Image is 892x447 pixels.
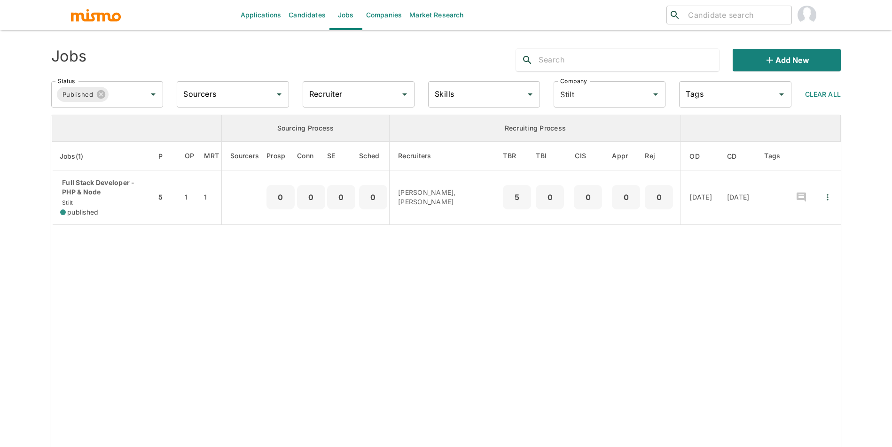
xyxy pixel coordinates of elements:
button: Open [398,88,411,101]
img: Maria Lujan Ciommo [798,6,816,24]
label: Status [58,77,75,85]
th: Rejected [642,142,681,170]
td: [DATE] [681,170,720,225]
th: Sourcers [222,142,267,170]
button: Add new [733,49,841,71]
input: Candidate search [684,8,788,22]
p: 0 [363,191,383,204]
button: Open [147,88,160,101]
th: Tags [757,142,788,170]
button: Open [649,88,662,101]
th: Prospects [266,142,297,170]
button: search [516,49,539,71]
th: Sched [357,142,390,170]
th: Recruiting Process [390,115,681,142]
span: Stilt [60,199,73,206]
button: recent-notes [790,186,813,208]
label: Company [560,77,587,85]
span: OD [689,151,712,162]
th: Onboarding Date [681,142,720,170]
button: Open [273,88,286,101]
p: 0 [649,191,669,204]
p: 0 [540,191,560,204]
button: Open [524,88,537,101]
span: Clear All [805,90,841,98]
th: To Be Reviewed [501,142,533,170]
th: Client Interview Scheduled [566,142,610,170]
input: Search [539,53,719,68]
th: To Be Interviewed [533,142,566,170]
th: Market Research Total [202,142,221,170]
span: Jobs(1) [60,151,96,162]
p: [PERSON_NAME], [PERSON_NAME] [398,188,493,207]
span: P [158,151,175,162]
img: logo [70,8,122,22]
td: 1 [177,170,202,225]
th: Created At [720,142,757,170]
td: [DATE] [720,170,757,225]
td: 1 [202,170,221,225]
button: Open [775,88,788,101]
p: 0 [578,191,598,204]
th: Connections [297,142,325,170]
h4: Jobs [51,47,86,66]
th: Approved [610,142,642,170]
td: 5 [156,170,177,225]
p: 0 [616,191,636,204]
p: Full Stack Developer - PHP & Node [60,178,149,197]
th: Sent Emails [325,142,357,170]
div: Published [57,87,109,102]
p: 0 [270,191,291,204]
p: 5 [507,191,527,204]
th: Open Positions [177,142,202,170]
span: published [67,208,98,217]
button: Quick Actions [817,187,838,208]
th: Sourcing Process [222,115,390,142]
span: CD [727,151,749,162]
p: 0 [331,191,352,204]
th: Priority [156,142,177,170]
th: Recruiters [390,142,501,170]
p: 0 [301,191,321,204]
span: Published [57,89,99,100]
